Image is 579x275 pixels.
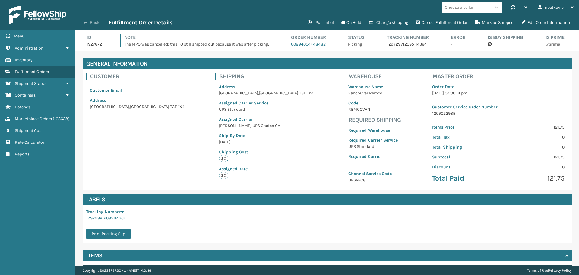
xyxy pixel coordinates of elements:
p: Vancouver Remco [348,90,398,96]
h4: Master Order [432,73,568,80]
p: Discount [432,164,495,170]
button: Change shipping [365,17,412,29]
a: 00894004448482 [291,42,326,47]
button: Mark as Shipped [471,17,517,29]
div: Choose a seller [445,4,473,11]
p: 0 [502,134,565,140]
span: Fulfillment Orders [15,69,49,74]
i: Change shipping [369,20,373,24]
button: Edit Order Information [517,17,574,29]
h4: Note [124,34,277,41]
p: Total Paid [432,174,495,183]
h4: Id [87,34,109,41]
p: Copyright 2023 [PERSON_NAME]™ v 1.0.191 [83,266,151,275]
button: Cancel Fulfillment Order [412,17,471,29]
i: On Hold [341,20,345,24]
h4: Is Buy Shipping [488,34,531,41]
p: Code [348,100,398,106]
p: Warehouse Name [348,84,398,90]
p: Channel Service Code [348,171,398,177]
p: 0 [502,144,565,150]
span: Administration [15,46,43,51]
span: , [129,104,130,109]
span: T3E 1X4 [299,91,314,96]
p: Assigned Carrier Service [219,100,314,106]
button: Back [81,20,109,25]
span: [GEOGRAPHIC_DATA] [90,104,129,109]
p: [DATE] [219,139,314,145]
p: 121.75 [502,174,565,183]
i: Edit [521,20,526,24]
h4: Warehouse [349,73,401,80]
p: Shipping Cost [219,149,314,155]
p: Assigned Carrier [219,116,314,123]
p: Customer Email [90,87,185,94]
h4: Status [348,34,372,41]
i: Pull Label [308,20,312,24]
span: Address [90,98,106,103]
span: Reports [15,152,30,157]
button: Print Packing Slip [86,229,131,239]
h4: Customer [90,73,188,80]
span: Tracking Numbers : [86,209,124,214]
a: Privacy Policy [549,268,572,273]
p: Total Shipping [432,144,495,150]
span: Batches [15,104,30,110]
h4: Error [451,34,473,41]
h4: Order Number [291,34,333,41]
p: Subtotal [432,154,495,160]
span: Menu [14,34,24,39]
p: REMCOVAN [348,106,398,113]
p: 1209022935 [432,110,565,117]
span: [GEOGRAPHIC_DATA] [130,104,169,109]
p: UPSN-CG [348,177,398,183]
p: 1Z9Y29V12095114364 [387,41,436,47]
button: On Hold [337,17,365,29]
p: Required Warehouse [348,127,398,133]
span: Shipment Status [15,81,46,86]
h4: General Information [83,58,572,69]
span: Containers [15,93,36,98]
div: | [527,266,572,275]
p: [DATE] 04:00:14 pm [432,90,565,96]
p: 1927672 [87,41,109,47]
h4: Items [86,252,103,259]
p: Customer Service Order Number [432,104,565,110]
p: The MPO was cancelled; this FO still shipped out because it was after picking. [124,41,277,47]
span: [GEOGRAPHIC_DATA] [259,91,298,96]
span: [GEOGRAPHIC_DATA] [219,91,258,96]
p: Items Price [432,124,495,130]
h4: Labels [83,194,572,205]
p: [PERSON_NAME] UPS Costco CA [219,123,314,129]
p: 121.75 [502,154,565,160]
h4: Tracking Number [387,34,436,41]
p: UPS Standard [348,143,398,150]
p: $0 [219,172,228,179]
button: Pull Label [304,17,337,29]
span: Address [219,84,235,89]
p: Required Carrier [348,153,398,160]
img: logo [9,6,66,24]
p: $0 [219,155,228,162]
h4: Required Shipping [349,116,401,123]
a: 1Z9Y29V12095114364 [86,216,126,221]
a: Terms of Use [527,268,548,273]
i: Mark as Shipped [475,20,480,24]
i: Cancel Fulfillment Order [416,20,420,24]
p: Ship By Date [219,133,314,139]
span: Inventory [15,57,33,62]
span: , [258,91,259,96]
span: Shipment Cost [15,128,43,133]
p: Required Carrier Service [348,137,398,143]
span: T3E 1X4 [170,104,185,109]
p: Order Date [432,84,565,90]
h3: Fulfillment Order Details [109,19,172,26]
span: Rate Calculator [15,140,44,145]
span: ( 103628 ) [53,116,70,121]
p: - [451,41,473,47]
span: Marketplace Orders [15,116,52,121]
p: Total Tax [432,134,495,140]
h4: Shipping [219,73,317,80]
p: 121.75 [502,124,565,130]
h4: Is Prime [546,34,572,41]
